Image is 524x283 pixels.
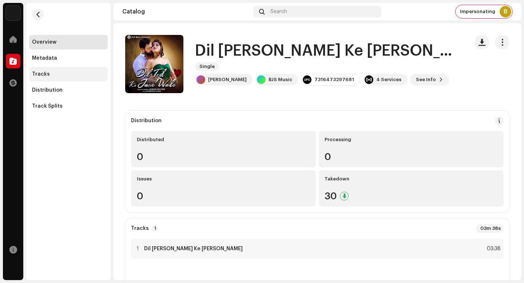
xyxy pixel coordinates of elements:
re-m-nav-item: Tracks [29,67,108,81]
div: Track Splits [32,103,63,109]
div: Catalog [122,9,250,15]
re-m-nav-item: Metadata [29,51,108,65]
re-m-nav-item: Distribution [29,83,108,97]
h1: Dil [PERSON_NAME] Ke [PERSON_NAME] [195,43,463,59]
span: See Info [416,72,436,87]
div: 03m 38s [476,224,504,233]
span: Single [195,62,219,71]
strong: Dil [PERSON_NAME] Ke [PERSON_NAME] [144,246,243,252]
re-m-nav-item: Track Splits [29,99,108,113]
div: Tracks [32,71,50,77]
div: B [500,6,511,17]
div: Metadata [32,55,57,61]
div: Distribution [131,118,162,124]
div: 7316473297681 [314,77,354,83]
span: Impersonating [460,9,495,15]
img: 10d72f0b-d06a-424f-aeaa-9c9f537e57b6 [6,6,20,20]
div: Overview [32,39,56,45]
div: 03:38 [485,244,501,253]
div: Processing [325,137,498,143]
div: Issues [137,176,310,182]
re-m-nav-item: Overview [29,35,108,49]
button: See Info [410,74,449,85]
div: [PERSON_NAME] [208,77,247,83]
div: Takedown [325,176,498,182]
div: BJS Music [269,77,292,83]
strong: Tracks [131,226,149,231]
div: Distribution [32,87,63,93]
div: 4 Services [376,77,401,83]
p-badge: 1 [152,225,158,232]
span: Search [270,9,287,15]
div: Distributed [137,137,310,143]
